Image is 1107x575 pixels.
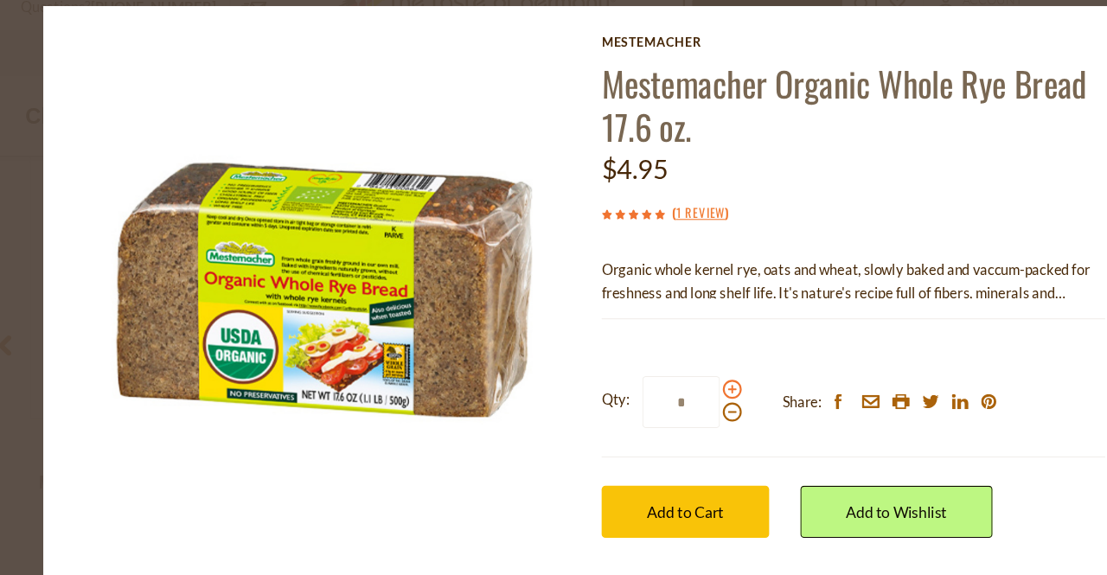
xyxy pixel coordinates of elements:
[566,189,626,219] span: $4.95
[566,285,1026,329] p: Organic whole kernel rye, oats and wheat, slowly baked and vaccum-packed for freshness and long s...
[566,103,1009,188] a: Mestemacher Organic Whole Rye Bread 17.6 oz.
[81,81,542,542] img: Mestemacher Organic Natural Whole Rye
[566,81,1026,95] a: Mestemacher
[566,494,719,541] button: Add to Cart
[607,509,677,526] span: Add to Cart
[633,235,678,254] a: 1 Review
[566,404,592,425] strong: Qty:
[747,494,923,541] a: Add to Wishlist
[630,235,681,252] span: ( )
[731,406,767,428] span: Share:
[603,393,674,441] input: Qty:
